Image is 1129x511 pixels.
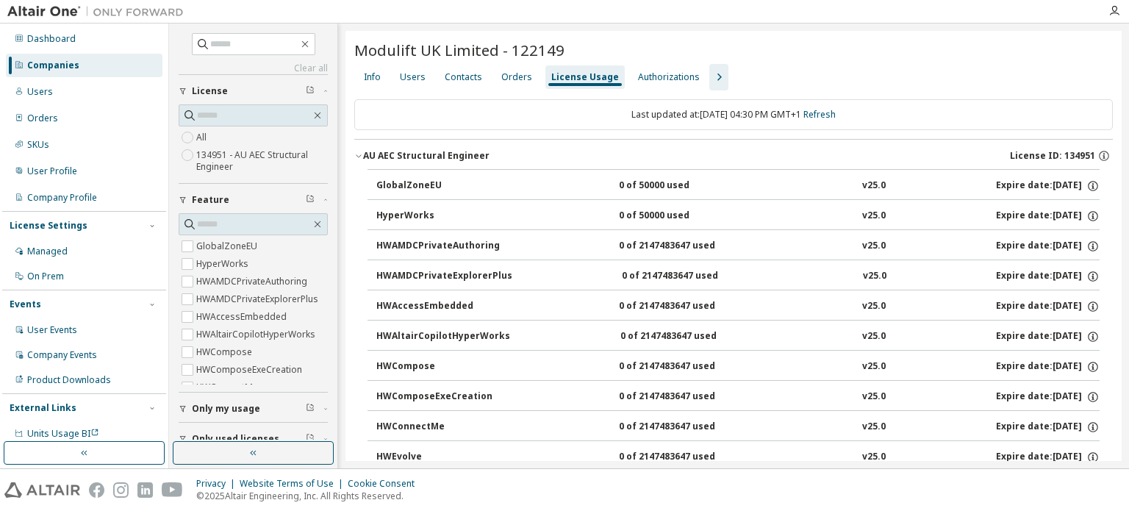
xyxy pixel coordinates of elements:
[4,482,80,498] img: altair_logo.svg
[113,482,129,498] img: instagram.svg
[376,179,509,193] div: GlobalZoneEU
[862,390,886,404] div: v25.0
[354,99,1113,130] div: Last updated at: [DATE] 04:30 PM GMT+1
[354,40,564,60] span: Modulift UK Limited - 122149
[240,478,348,490] div: Website Terms of Use
[862,330,886,343] div: v25.0
[196,379,261,396] label: HWConnectMe
[348,478,423,490] div: Cookie Consent
[196,237,260,255] label: GlobalZoneEU
[996,300,1100,313] div: Expire date: [DATE]
[162,482,183,498] img: youtube.svg
[996,210,1100,223] div: Expire date: [DATE]
[192,433,279,445] span: Only used licenses
[27,33,76,45] div: Dashboard
[996,451,1100,464] div: Expire date: [DATE]
[376,230,1100,262] button: HWAMDCPrivateAuthoring0 of 2147483647 usedv25.0Expire date:[DATE]
[376,381,1100,413] button: HWComposeExeCreation0 of 2147483647 usedv25.0Expire date:[DATE]
[619,240,751,253] div: 0 of 2147483647 used
[196,290,321,308] label: HWAMDCPrivateExplorerPlus
[179,75,328,107] button: License
[196,273,310,290] label: HWAMDCPrivateAuthoring
[354,140,1113,172] button: AU AEC Structural EngineerLicense ID: 134951
[376,170,1100,202] button: GlobalZoneEU0 of 50000 usedv25.0Expire date:[DATE]
[27,271,64,282] div: On Prem
[179,423,328,455] button: Only used licenses
[863,270,886,283] div: v25.0
[376,330,510,343] div: HWAltairCopilotHyperWorks
[179,62,328,74] a: Clear all
[192,194,229,206] span: Feature
[196,490,423,502] p: © 2025 Altair Engineering, Inc. All Rights Reserved.
[862,300,886,313] div: v25.0
[196,343,255,361] label: HWCompose
[196,255,251,273] label: HyperWorks
[376,321,1100,353] button: HWAltairCopilotHyperWorks0 of 2147483647 usedv25.0Expire date:[DATE]
[376,210,509,223] div: HyperWorks
[364,71,381,83] div: Info
[620,330,753,343] div: 0 of 2147483647 used
[445,71,482,83] div: Contacts
[192,85,228,97] span: License
[996,390,1100,404] div: Expire date: [DATE]
[376,290,1100,323] button: HWAccessEmbedded0 of 2147483647 usedv25.0Expire date:[DATE]
[376,270,512,283] div: HWAMDCPrivateExplorerPlus
[306,403,315,415] span: Clear filter
[619,179,751,193] div: 0 of 50000 used
[619,360,751,374] div: 0 of 2147483647 used
[622,270,754,283] div: 0 of 2147483647 used
[27,349,97,361] div: Company Events
[376,351,1100,383] button: HWCompose0 of 2147483647 usedv25.0Expire date:[DATE]
[376,240,509,253] div: HWAMDCPrivateAuthoring
[376,441,1100,474] button: HWEvolve0 of 2147483647 usedv25.0Expire date:[DATE]
[803,108,836,121] a: Refresh
[376,360,509,374] div: HWCompose
[89,482,104,498] img: facebook.svg
[996,179,1100,193] div: Expire date: [DATE]
[376,200,1100,232] button: HyperWorks0 of 50000 usedv25.0Expire date:[DATE]
[638,71,700,83] div: Authorizations
[27,374,111,386] div: Product Downloads
[10,402,76,414] div: External Links
[996,360,1100,374] div: Expire date: [DATE]
[376,300,509,313] div: HWAccessEmbedded
[179,393,328,425] button: Only my usage
[27,246,68,257] div: Managed
[196,129,209,146] label: All
[996,270,1100,283] div: Expire date: [DATE]
[27,112,58,124] div: Orders
[1010,150,1095,162] span: License ID: 134951
[27,324,77,336] div: User Events
[27,86,53,98] div: Users
[996,330,1100,343] div: Expire date: [DATE]
[196,361,305,379] label: HWComposeExeCreation
[376,411,1100,443] button: HWConnectMe0 of 2147483647 usedv25.0Expire date:[DATE]
[619,300,751,313] div: 0 of 2147483647 used
[27,427,99,440] span: Units Usage BI
[306,194,315,206] span: Clear filter
[619,210,751,223] div: 0 of 50000 used
[862,179,886,193] div: v25.0
[27,139,49,151] div: SKUs
[137,482,153,498] img: linkedin.svg
[862,421,886,434] div: v25.0
[7,4,191,19] img: Altair One
[196,146,328,176] label: 134951 - AU AEC Structural Engineer
[862,210,886,223] div: v25.0
[363,150,490,162] div: AU AEC Structural Engineer
[501,71,532,83] div: Orders
[996,421,1100,434] div: Expire date: [DATE]
[196,478,240,490] div: Privacy
[27,165,77,177] div: User Profile
[619,421,751,434] div: 0 of 2147483647 used
[196,326,318,343] label: HWAltairCopilotHyperWorks
[192,403,260,415] span: Only my usage
[400,71,426,83] div: Users
[306,433,315,445] span: Clear filter
[27,192,97,204] div: Company Profile
[27,60,79,71] div: Companies
[619,390,751,404] div: 0 of 2147483647 used
[376,451,509,464] div: HWEvolve
[376,421,509,434] div: HWConnectMe
[996,240,1100,253] div: Expire date: [DATE]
